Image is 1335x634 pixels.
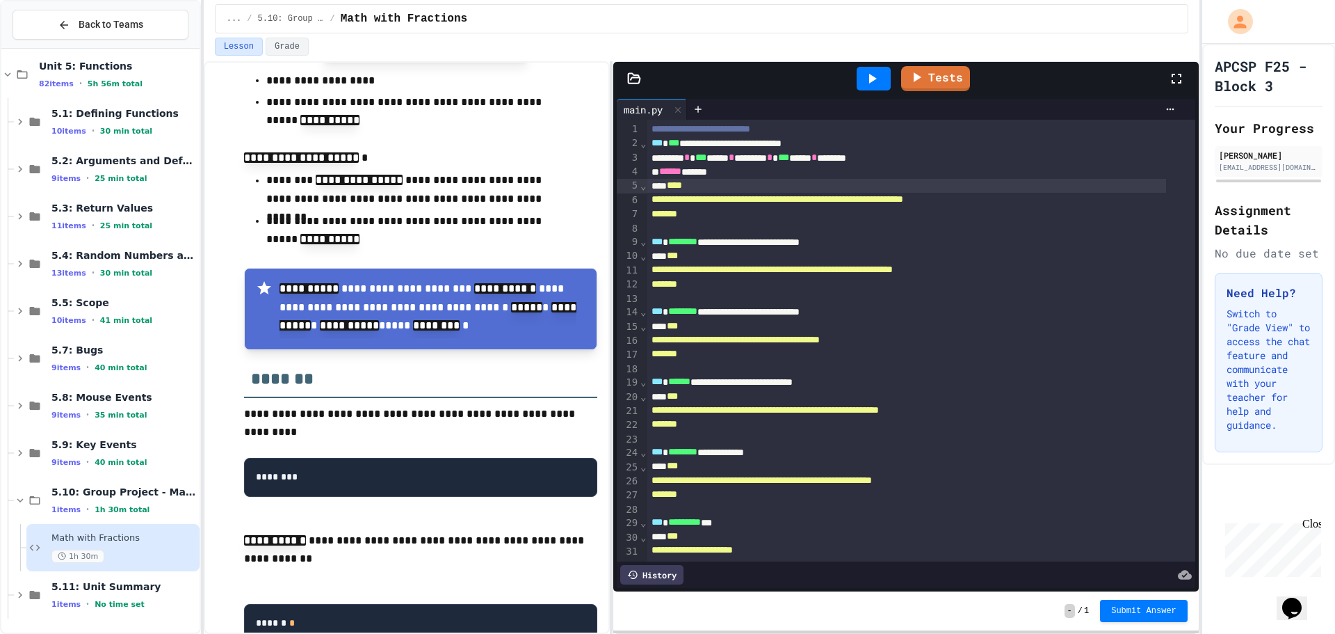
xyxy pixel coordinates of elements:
span: • [79,78,82,89]
div: 22 [617,418,640,432]
span: 30 min total [100,127,152,136]
span: 5.9: Key Events [51,438,197,451]
span: 1 [1084,605,1089,617]
div: 5 [617,179,640,193]
span: Fold line [640,236,647,247]
span: Fold line [640,461,647,473]
span: 5.2: Arguments and Default Parameters [51,154,197,167]
div: main.py [617,99,687,120]
span: 13 items [51,269,86,278]
span: • [86,362,89,373]
div: 31 [617,545,640,559]
div: 25 [617,461,640,475]
div: 14 [617,306,640,319]
div: 1 [617,122,640,136]
span: Math with Fractions [51,532,197,544]
span: Fold line [640,306,647,317]
span: • [86,173,89,184]
span: • [86,504,89,515]
button: Grade [266,38,309,56]
button: Lesson [215,38,263,56]
span: Fold line [640,180,647,191]
div: 18 [617,363,640,377]
span: 5.7: Bugs [51,344,197,356]
div: 3 [617,151,640,165]
span: 11 items [51,221,86,230]
span: Back to Teams [79,17,143,32]
div: 23 [617,433,640,447]
span: / [247,13,252,24]
span: 5.5: Scope [51,296,197,309]
span: 1 items [51,505,81,514]
span: Fold line [640,517,647,528]
button: Submit Answer [1100,600,1188,622]
div: My Account [1213,6,1256,38]
span: 5.11: Unit Summary [51,580,197,593]
span: Math with Fractions [341,10,467,27]
span: 1h 30m [51,550,104,563]
iframe: chat widget [1277,578,1321,620]
span: Fold line [640,321,647,332]
span: 5.3: Return Values [51,202,197,214]
span: 9 items [51,411,81,420]
span: 1 items [51,600,81,609]
span: • [92,267,95,278]
span: 30 min total [100,269,152,278]
span: 9 items [51,458,81,467]
div: 28 [617,503,640,517]
div: No due date set [1215,245,1322,262]
div: Chat with us now!Close [6,6,96,88]
span: • [92,220,95,231]
div: 10 [617,249,640,263]
span: Fold line [640,251,647,262]
div: History [620,565,683,585]
div: 6 [617,193,640,207]
div: 7 [617,207,640,221]
span: 5.10: Group Project - Math with Fractions [258,13,325,24]
div: 13 [617,292,640,306]
div: 29 [617,516,640,530]
iframe: chat widget [1220,518,1321,577]
div: 19 [617,376,640,390]
div: 8 [617,222,640,236]
span: 5.4: Random Numbers and APIs [51,249,197,262]
button: Back to Teams [13,10,188,40]
span: 41 min total [100,316,152,325]
div: 16 [617,334,640,348]
span: No time set [95,600,145,609]
h3: Need Help? [1227,285,1311,301]
div: [PERSON_NAME] [1219,149,1318,161]
span: 40 min total [95,458,147,467]
div: 30 [617,531,640,545]
a: Tests [901,66,970,91]
div: 32 [617,559,640,573]
div: 27 [617,489,640,502]
span: Unit 5: Functions [39,60,197,72]
div: 15 [617,320,640,334]
div: 24 [617,446,640,460]
span: • [86,599,89,610]
span: / [1078,605,1083,617]
span: 10 items [51,316,86,325]
div: main.py [617,102,670,117]
span: • [86,457,89,468]
span: 10 items [51,127,86,136]
div: 20 [617,390,640,404]
span: • [86,409,89,420]
h2: Your Progress [1215,118,1322,138]
span: 82 items [39,79,74,88]
span: • [92,315,95,326]
span: Fold line [640,532,647,543]
span: 25 min total [95,174,147,183]
h1: APCSP F25 - Block 3 [1215,56,1322,95]
span: Submit Answer [1111,605,1176,617]
span: Fold line [640,138,647,149]
span: 25 min total [100,221,152,230]
div: [EMAIL_ADDRESS][DOMAIN_NAME] [1219,162,1318,173]
span: / [330,13,335,24]
span: 1h 30m total [95,505,149,514]
div: 9 [617,235,640,249]
div: 2 [617,136,640,150]
span: 5h 56m total [88,79,143,88]
span: Fold line [640,377,647,388]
